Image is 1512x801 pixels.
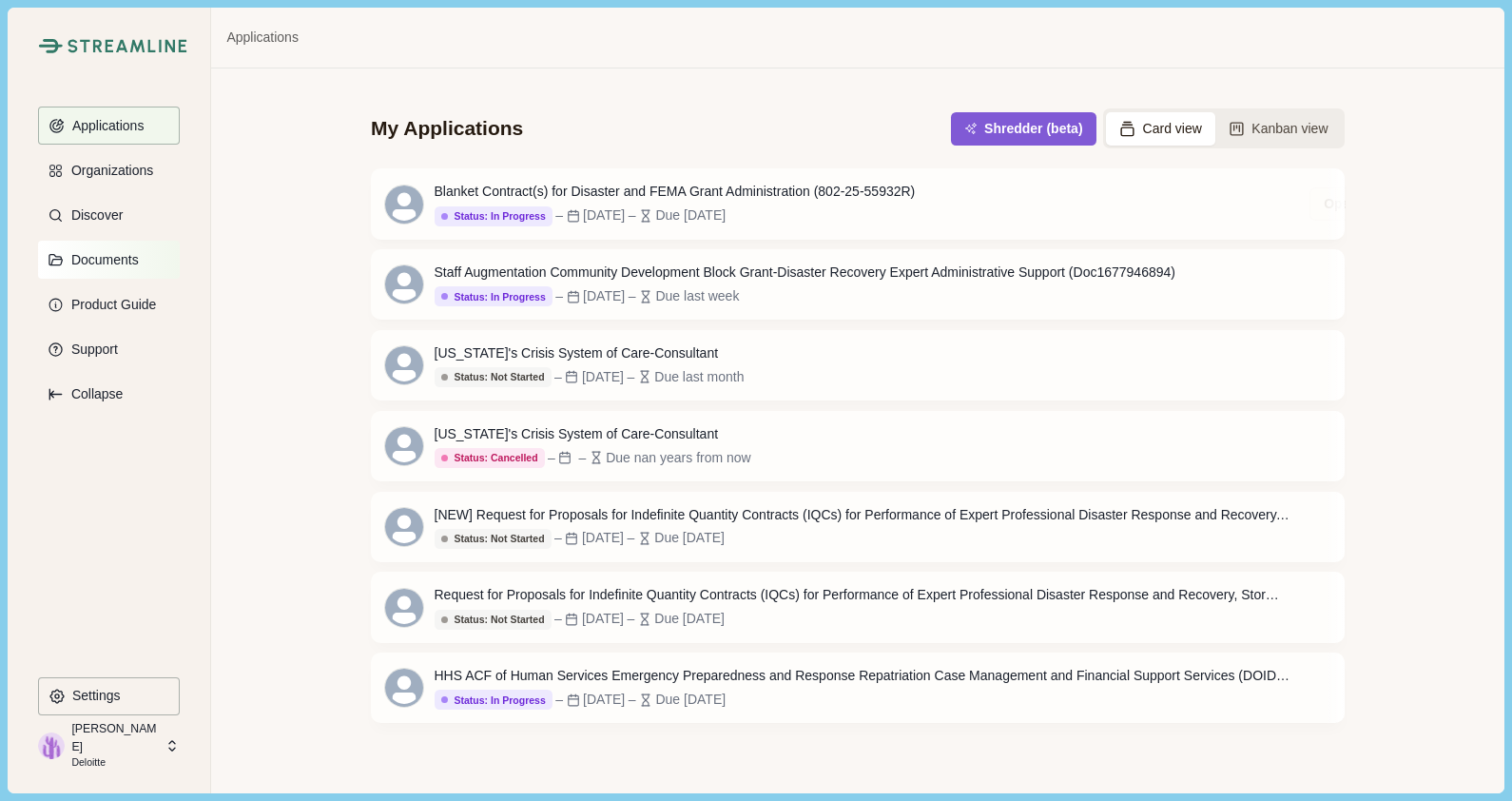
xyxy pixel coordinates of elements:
a: Blanket Contract(s) for Disaster and FEMA Grant Administration (802-25-55932R)Status: In Progress... [371,168,1345,239]
div: – [555,286,563,306]
div: Blanket Contract(s) for Disaster and FEMA Grant Administration (802-25-55932R) [435,182,916,202]
div: – [555,690,563,710]
svg: avatar [385,427,423,465]
button: Card view [1106,112,1215,146]
div: – [629,205,636,225]
button: Status: Cancelled [435,448,545,468]
button: Organizations [38,151,180,189]
div: – [629,286,636,306]
div: Due [DATE] [654,609,725,629]
div: – [627,367,634,387]
a: Staff Augmentation Community Development Block Grant-Disaster Recovery Expert Administrative Supp... [371,249,1345,320]
a: Streamline Climate LogoStreamline Climate Logo [38,38,180,53]
a: Applications [226,28,299,48]
div: [NEW] Request for Proposals for Indefinite Quantity Contracts (IQCs) for Performance of Expert Pr... [435,505,1290,525]
button: Status: Not Started [435,610,552,630]
div: Status: Cancelled [441,452,538,464]
a: HHS ACF of Human Services Emergency Preparedness and Response Repatriation Case Management and Fi... [371,653,1345,723]
div: Due [DATE] [654,528,725,548]
button: Shredder (beta) [951,112,1095,146]
a: [US_STATE]'s Crisis System of Care-ConsultantStatus: Not Started–[DATE]–Due last month [371,330,1345,400]
div: Status: Not Started [441,614,545,626]
img: Streamline Climate Logo [38,38,62,53]
div: Staff Augmentation Community Development Block Grant-Disaster Recovery Expert Administrative Supp... [435,263,1175,283]
div: Status: Not Started [441,371,545,383]
div: – [555,205,563,225]
div: HHS ACF of Human Services Emergency Preparedness and Response Repatriation Case Management and Fi... [435,666,1290,686]
div: – [554,609,562,629]
button: Product Guide [38,285,180,323]
div: Status: In Progress [441,210,546,223]
div: [DATE] [582,528,624,548]
p: Applications [66,118,145,134]
div: Status: In Progress [441,694,546,707]
p: [PERSON_NAME] [71,720,159,755]
div: – [554,367,562,387]
p: Documents [65,252,139,268]
div: Due nan years from now [606,448,751,468]
div: – [627,609,634,629]
div: Due [DATE] [655,690,726,710]
svg: avatar [385,589,423,627]
img: profile picture [38,733,65,759]
div: Due last week [655,286,739,306]
button: Settings [38,677,180,715]
div: – [548,448,555,468]
button: Support [38,330,180,368]
img: Streamline Climate Logo [68,39,187,53]
div: [DATE] [582,367,624,387]
div: [DATE] [583,205,625,225]
div: Status: In Progress [441,291,546,303]
a: Settings [38,677,180,722]
button: Status: In Progress [435,206,552,226]
svg: avatar [385,265,423,303]
button: Status: Not Started [435,529,552,549]
button: Status: In Progress [435,690,552,710]
a: [US_STATE]'s Crisis System of Care-ConsultantStatus: Cancelled––Due nan years from now [371,411,1345,481]
button: Discover [38,196,180,234]
div: [DATE] [583,690,625,710]
button: Open [1309,187,1372,221]
button: Status: In Progress [435,286,552,306]
div: [US_STATE]'s Crisis System of Care-Consultant [435,343,745,363]
p: Collapse [65,386,123,402]
div: Due [DATE] [655,205,726,225]
button: Documents [38,241,180,279]
p: Settings [66,688,121,704]
a: Request for Proposals for Indefinite Quantity Contracts (IQCs) for Performance of Expert Professi... [371,572,1345,642]
div: – [578,448,586,468]
div: – [554,528,562,548]
button: Kanban view [1215,112,1342,146]
p: Product Guide [65,297,157,313]
div: [DATE] [583,286,625,306]
div: – [627,528,634,548]
p: Organizations [65,163,153,179]
svg: avatar [385,186,423,224]
svg: avatar [385,508,423,546]
div: [DATE] [582,609,624,629]
a: [NEW] Request for Proposals for Indefinite Quantity Contracts (IQCs) for Performance of Expert Pr... [371,492,1345,562]
svg: avatar [385,669,423,707]
p: Discover [65,207,123,224]
p: Deloitte [71,755,159,771]
div: Due last month [654,367,744,387]
button: Applications [38,107,180,145]
p: Support [65,342,118,358]
div: Status: Not Started [441,533,545,545]
div: My Applications [371,115,523,142]
div: [US_STATE]'s Crisis System of Care-Consultant [435,424,751,444]
div: Request for Proposals for Indefinite Quantity Contracts (IQCs) for Performance of Expert Professi... [435,585,1290,605]
svg: avatar [385,346,423,384]
div: – [629,690,636,710]
button: Expand [38,375,180,413]
button: Status: Not Started [435,367,552,387]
